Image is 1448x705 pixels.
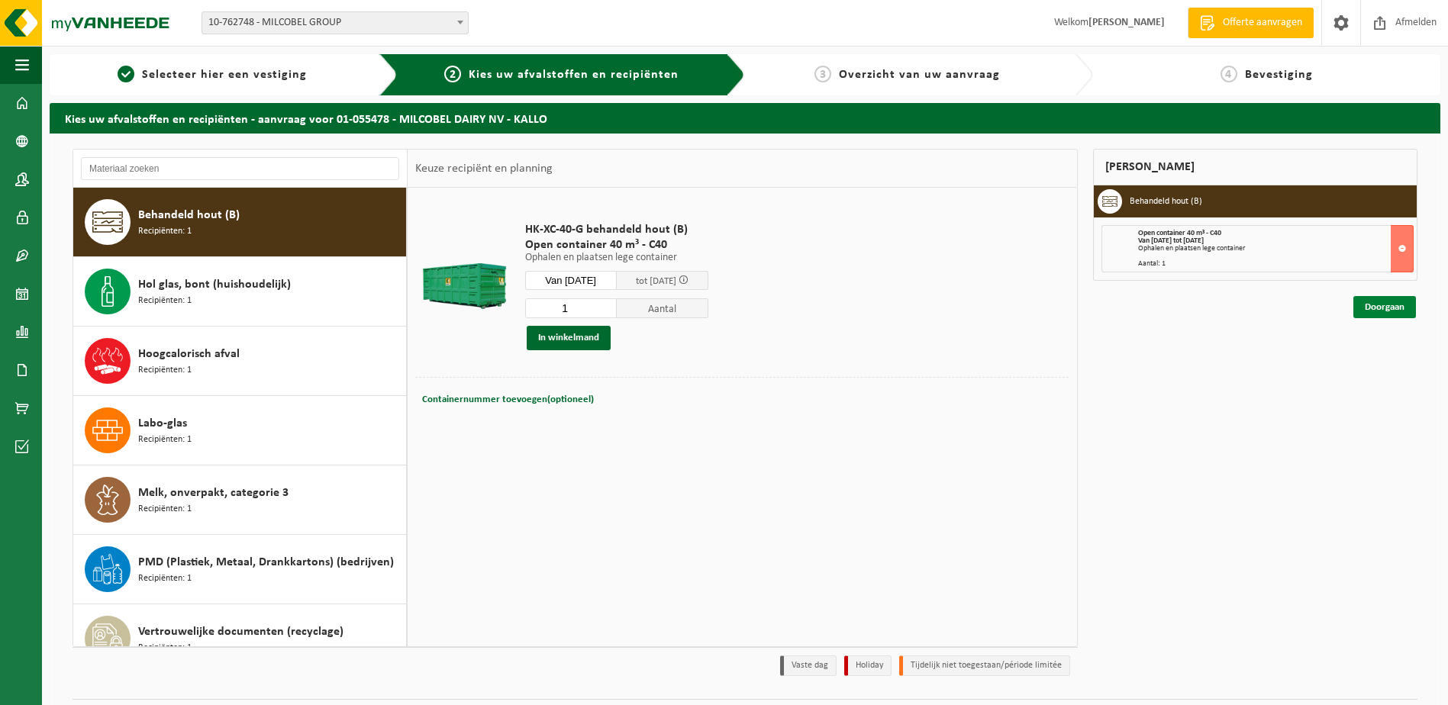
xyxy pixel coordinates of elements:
[1130,189,1202,214] h3: Behandeld hout (B)
[899,655,1070,676] li: Tijdelijk niet toegestaan/période limitée
[839,69,1000,81] span: Overzicht van uw aanvraag
[138,224,192,239] span: Recipiënten: 1
[780,655,837,676] li: Vaste dag
[1093,149,1418,185] div: [PERSON_NAME]
[138,553,394,571] span: PMD (Plastiek, Metaal, Drankkartons) (bedrijven)
[138,502,192,517] span: Recipiënten: 1
[73,535,407,604] button: PMD (Plastiek, Metaal, Drankkartons) (bedrijven) Recipiënten: 1
[73,188,407,257] button: Behandeld hout (B) Recipiënten: 1
[202,12,468,34] span: 10-762748 - MILCOBEL GROUP
[73,604,407,673] button: Vertrouwelijke documenten (recyclage) Recipiënten: 1
[1088,17,1165,28] strong: [PERSON_NAME]
[73,396,407,465] button: Labo-glas Recipiënten: 1
[138,433,192,447] span: Recipiënten: 1
[1138,260,1414,268] div: Aantal: 1
[50,103,1440,133] h2: Kies uw afvalstoffen en recipiënten - aanvraag voor 01-055478 - MILCOBEL DAIRY NV - KALLO
[1188,8,1314,38] a: Offerte aanvragen
[525,271,617,290] input: Selecteer datum
[1353,296,1416,318] a: Doorgaan
[138,294,192,308] span: Recipiënten: 1
[57,66,367,84] a: 1Selecteer hier een vestiging
[73,465,407,535] button: Melk, onverpakt, categorie 3 Recipiënten: 1
[118,66,134,82] span: 1
[73,257,407,327] button: Hol glas, bont (huishoudelijk) Recipiënten: 1
[142,69,307,81] span: Selecteer hier een vestiging
[408,150,560,188] div: Keuze recipiënt en planning
[444,66,461,82] span: 2
[422,394,594,404] span: Containernummer toevoegen(optioneel)
[138,206,240,224] span: Behandeld hout (B)
[138,623,343,641] span: Vertrouwelijke documenten (recyclage)
[1221,66,1237,82] span: 4
[81,157,399,180] input: Materiaal zoeken
[469,69,679,81] span: Kies uw afvalstoffen en recipiënten
[525,222,708,237] span: HK-XC-40-G behandeld hout (B)
[525,237,708,253] span: Open container 40 m³ - C40
[73,327,407,396] button: Hoogcalorisch afval Recipiënten: 1
[138,484,289,502] span: Melk, onverpakt, categorie 3
[421,389,595,410] button: Containernummer toevoegen(optioneel)
[138,414,187,433] span: Labo-glas
[617,298,708,318] span: Aantal
[138,641,192,655] span: Recipiënten: 1
[138,275,291,294] span: Hol glas, bont (huishoudelijk)
[1138,245,1414,253] div: Ophalen en plaatsen lege container
[202,11,469,34] span: 10-762748 - MILCOBEL GROUP
[1138,237,1204,245] strong: Van [DATE] tot [DATE]
[844,655,892,676] li: Holiday
[138,571,192,586] span: Recipiënten: 1
[138,363,192,378] span: Recipiënten: 1
[636,276,676,286] span: tot [DATE]
[814,66,831,82] span: 3
[1138,229,1221,237] span: Open container 40 m³ - C40
[138,345,240,363] span: Hoogcalorisch afval
[525,253,708,263] p: Ophalen en plaatsen lege container
[1245,69,1313,81] span: Bevestiging
[527,326,611,350] button: In winkelmand
[1219,15,1306,31] span: Offerte aanvragen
